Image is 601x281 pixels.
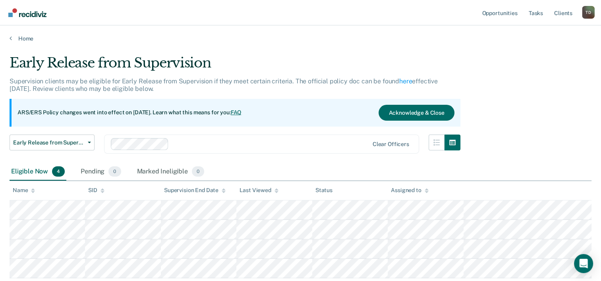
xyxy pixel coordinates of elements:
button: Acknowledge & Close [379,105,454,121]
div: Early Release from Supervision [10,55,460,77]
div: Open Intercom Messenger [574,254,593,273]
a: here [399,77,412,85]
div: SID [88,187,104,194]
div: Assigned to [391,187,428,194]
p: Supervision clients may be eligible for Early Release from Supervision if they meet certain crite... [10,77,438,92]
div: T D [582,6,595,19]
a: FAQ [231,109,242,115]
div: Eligible Now4 [10,163,66,181]
span: 0 [108,166,121,177]
span: 0 [192,166,204,177]
a: Home [10,35,591,42]
div: Last Viewed [240,187,278,194]
span: Early Release from Supervision [13,139,85,146]
div: Pending0 [79,163,122,181]
img: Recidiviz [8,8,46,17]
div: Name [13,187,35,194]
div: Status [315,187,332,194]
span: 4 [52,166,65,177]
div: Clear officers [373,141,409,148]
button: Profile dropdown button [582,6,595,19]
p: ARS/ERS Policy changes went into effect on [DATE]. Learn what this means for you: [17,109,242,117]
div: Marked Ineligible0 [135,163,206,181]
button: Early Release from Supervision [10,135,95,150]
div: Supervision End Date [164,187,226,194]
